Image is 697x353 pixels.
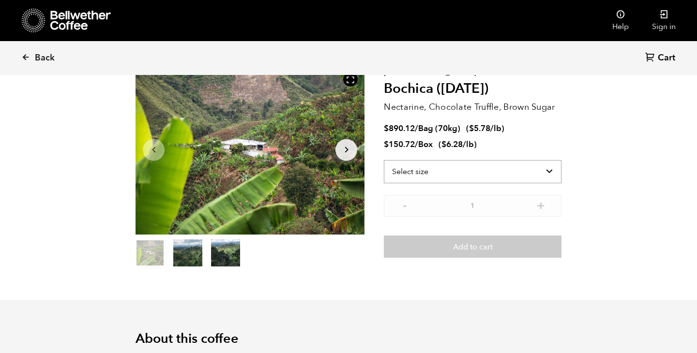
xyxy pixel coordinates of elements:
[384,139,389,150] span: $
[384,123,389,134] span: $
[384,81,561,97] h2: Bochica ([DATE])
[415,123,418,134] span: /
[469,123,474,134] span: $
[384,139,415,150] bdi: 150.72
[441,139,446,150] span: $
[418,139,433,150] span: Box
[384,123,415,134] bdi: 890.12
[441,139,463,150] bdi: 6.28
[439,139,477,150] span: ( )
[384,235,561,258] button: Add to cart
[535,200,547,209] button: +
[466,123,504,134] span: ( )
[384,101,561,114] p: Nectarine, Chocolate Truffle, Brown Sugar
[469,123,490,134] bdi: 5.78
[418,123,460,134] span: Bag (70kg)
[658,52,675,64] span: Cart
[136,331,561,347] h2: About this coffee
[35,52,55,64] span: Back
[415,139,418,150] span: /
[398,200,410,209] button: -
[490,123,501,134] span: /lb
[463,139,474,150] span: /lb
[645,52,678,65] a: Cart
